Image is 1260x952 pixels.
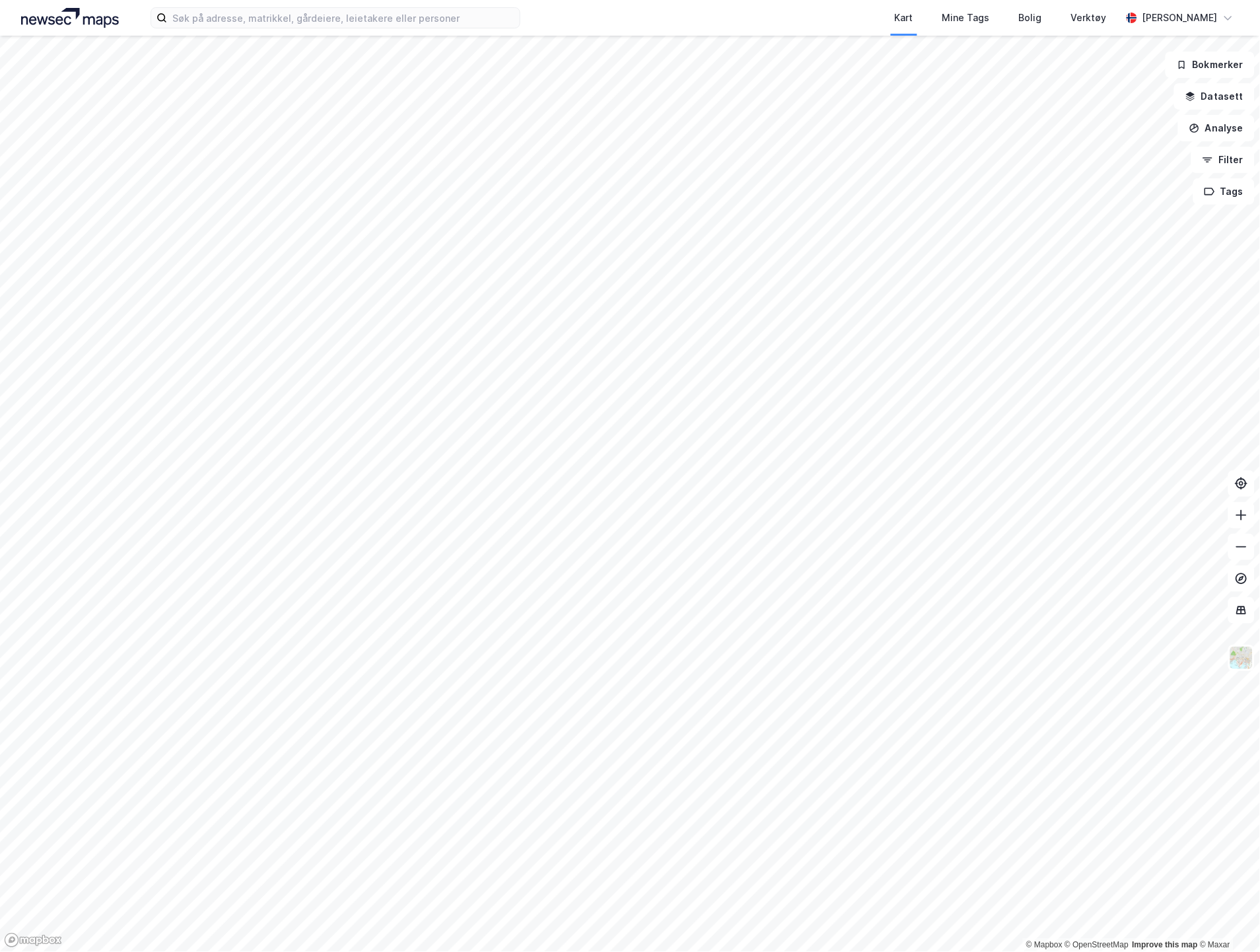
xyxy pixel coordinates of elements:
[895,10,913,26] div: Kart
[21,8,119,28] img: logo.a4113a55bc3d86da70a041830d287a7e.svg
[1065,941,1129,950] a: OpenStreetMap
[1166,52,1255,78] button: Bokmerker
[1178,115,1255,141] button: Analyse
[4,933,62,948] a: Mapbox homepage
[1019,10,1042,26] div: Bolig
[1229,645,1254,671] img: Z
[1026,941,1063,950] a: Mapbox
[167,8,520,28] input: Søk på adresse, matrikkel, gårdeiere, leietakere eller personer
[1194,889,1260,952] iframe: Chat Widget
[1142,10,1218,26] div: [PERSON_NAME]
[1193,178,1255,205] button: Tags
[1191,147,1255,173] button: Filter
[1133,941,1198,950] a: Improve this map
[942,10,990,26] div: Mine Tags
[1071,10,1107,26] div: Verktøy
[1194,889,1260,952] div: Kontrollprogram for chat
[1174,83,1255,110] button: Datasett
